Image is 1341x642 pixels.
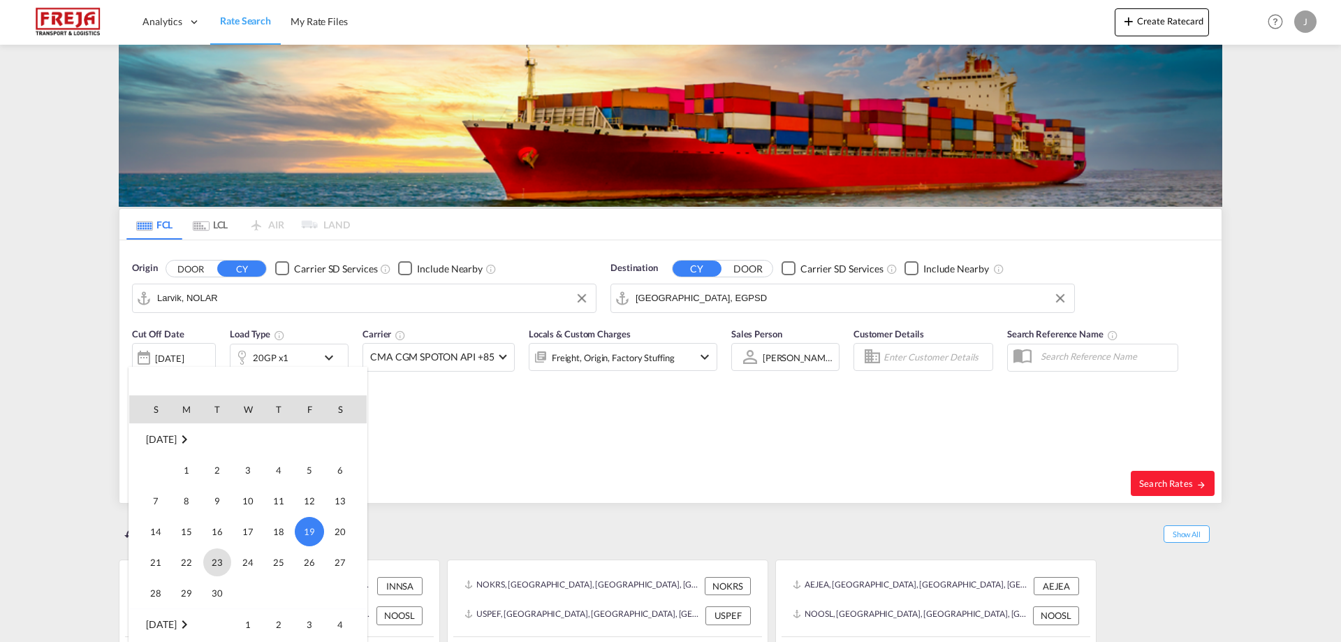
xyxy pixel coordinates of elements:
[173,548,200,576] span: 22
[173,518,200,546] span: 15
[146,433,176,445] span: [DATE]
[295,548,323,576] span: 26
[202,578,233,609] td: Tuesday September 30 2025
[142,548,170,576] span: 21
[202,516,233,547] td: Tuesday September 16 2025
[203,487,231,515] span: 9
[129,424,367,455] td: September 2025
[265,518,293,546] span: 18
[233,486,263,516] td: Wednesday September 10 2025
[129,547,171,578] td: Sunday September 21 2025
[295,487,323,515] span: 12
[203,518,231,546] span: 16
[265,456,293,484] span: 4
[295,611,323,639] span: 3
[234,548,262,576] span: 24
[265,487,293,515] span: 11
[129,395,367,641] md-calendar: Calendar
[295,517,324,546] span: 19
[263,516,294,547] td: Thursday September 18 2025
[202,395,233,423] th: T
[326,487,354,515] span: 13
[325,395,367,423] th: S
[146,618,176,630] span: [DATE]
[142,518,170,546] span: 14
[203,579,231,607] span: 30
[129,516,367,547] tr: Week 3
[129,609,367,641] tr: Week 1
[263,486,294,516] td: Thursday September 11 2025
[326,548,354,576] span: 27
[294,395,325,423] th: F
[295,456,323,484] span: 5
[234,611,262,639] span: 1
[171,486,202,516] td: Monday September 8 2025
[263,609,294,641] td: Thursday October 2 2025
[129,486,367,516] tr: Week 2
[171,547,202,578] td: Monday September 22 2025
[294,516,325,547] td: Friday September 19 2025
[234,487,262,515] span: 10
[234,456,262,484] span: 3
[265,548,293,576] span: 25
[294,486,325,516] td: Friday September 12 2025
[325,455,367,486] td: Saturday September 6 2025
[202,486,233,516] td: Tuesday September 9 2025
[171,395,202,423] th: M
[233,547,263,578] td: Wednesday September 24 2025
[325,547,367,578] td: Saturday September 27 2025
[203,456,231,484] span: 2
[129,578,367,609] tr: Week 5
[203,548,231,576] span: 23
[233,395,263,423] th: W
[294,455,325,486] td: Friday September 5 2025
[263,547,294,578] td: Thursday September 25 2025
[129,609,233,641] td: October 2025
[233,455,263,486] td: Wednesday September 3 2025
[171,516,202,547] td: Monday September 15 2025
[265,611,293,639] span: 2
[294,609,325,641] td: Friday October 3 2025
[173,579,200,607] span: 29
[294,547,325,578] td: Friday September 26 2025
[325,516,367,547] td: Saturday September 20 2025
[129,424,367,455] tr: Week undefined
[129,486,171,516] td: Sunday September 7 2025
[142,579,170,607] span: 28
[325,609,367,641] td: Saturday October 4 2025
[202,547,233,578] td: Tuesday September 23 2025
[233,609,263,641] td: Wednesday October 1 2025
[129,578,171,609] td: Sunday September 28 2025
[326,518,354,546] span: 20
[233,516,263,547] td: Wednesday September 17 2025
[326,456,354,484] span: 6
[326,611,354,639] span: 4
[142,487,170,515] span: 7
[129,547,367,578] tr: Week 4
[171,578,202,609] td: Monday September 29 2025
[202,455,233,486] td: Tuesday September 2 2025
[173,487,200,515] span: 8
[129,516,171,547] td: Sunday September 14 2025
[325,486,367,516] td: Saturday September 13 2025
[263,455,294,486] td: Thursday September 4 2025
[173,456,200,484] span: 1
[129,455,367,486] tr: Week 1
[129,395,171,423] th: S
[263,395,294,423] th: T
[234,518,262,546] span: 17
[171,455,202,486] td: Monday September 1 2025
